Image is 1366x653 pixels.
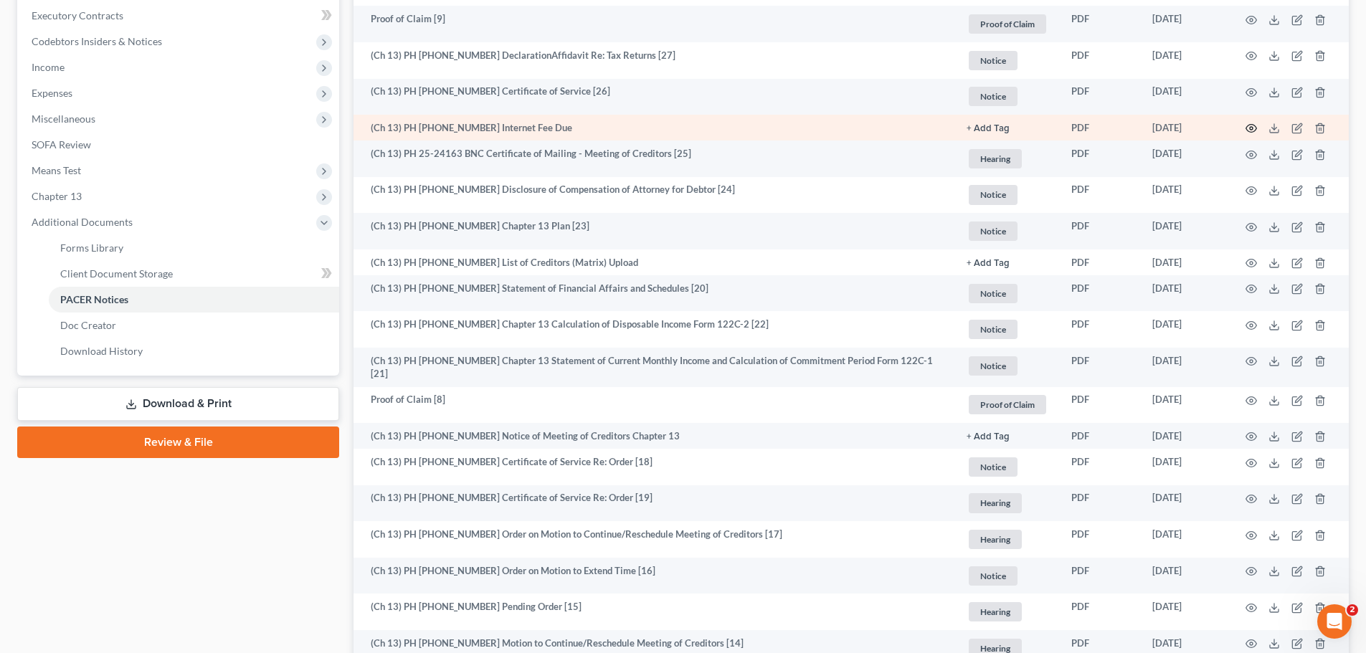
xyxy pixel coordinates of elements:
[967,491,1048,515] a: Hearing
[49,261,339,287] a: Client Document Storage
[20,132,339,158] a: SOFA Review
[1141,485,1228,522] td: [DATE]
[60,345,143,357] span: Download History
[967,49,1048,72] a: Notice
[1060,115,1141,140] td: PDF
[1141,6,1228,42] td: [DATE]
[969,284,1018,303] span: Notice
[32,138,91,151] span: SOFA Review
[967,256,1048,270] a: + Add Tag
[967,393,1048,416] a: Proof of Claim
[1347,604,1358,616] span: 2
[49,313,339,338] a: Doc Creator
[969,602,1022,621] span: Hearing
[969,51,1018,70] span: Notice
[17,387,339,421] a: Download & Print
[354,387,955,424] td: Proof of Claim [8]
[32,35,162,47] span: Codebtors Insiders & Notices
[354,348,955,387] td: (Ch 13) PH [PHONE_NUMBER] Chapter 13 Statement of Current Monthly Income and Calculation of Commi...
[1141,558,1228,594] td: [DATE]
[49,287,339,313] a: PACER Notices
[967,85,1048,108] a: Notice
[1141,213,1228,249] td: [DATE]
[1141,249,1228,275] td: [DATE]
[1060,348,1141,387] td: PDF
[1141,521,1228,558] td: [DATE]
[967,354,1048,378] a: Notice
[1141,594,1228,630] td: [DATE]
[1141,140,1228,177] td: [DATE]
[354,423,955,449] td: (Ch 13) PH [PHONE_NUMBER] Notice of Meeting of Creditors Chapter 13
[969,221,1018,241] span: Notice
[1141,348,1228,387] td: [DATE]
[354,115,955,140] td: (Ch 13) PH [PHONE_NUMBER] Internet Fee Due
[1060,42,1141,79] td: PDF
[967,259,1010,268] button: + Add Tag
[967,12,1048,36] a: Proof of Claim
[1060,594,1141,630] td: PDF
[60,242,123,254] span: Forms Library
[1317,604,1352,639] iframe: Intercom live chat
[1060,140,1141,177] td: PDF
[969,14,1046,34] span: Proof of Claim
[1060,249,1141,275] td: PDF
[32,164,81,176] span: Means Test
[1141,177,1228,214] td: [DATE]
[967,318,1048,341] a: Notice
[969,395,1046,414] span: Proof of Claim
[1060,6,1141,42] td: PDF
[967,455,1048,479] a: Notice
[967,124,1010,133] button: + Add Tag
[967,282,1048,305] a: Notice
[1141,387,1228,424] td: [DATE]
[32,190,82,202] span: Chapter 13
[1060,177,1141,214] td: PDF
[1060,449,1141,485] td: PDF
[1141,42,1228,79] td: [DATE]
[32,87,72,99] span: Expenses
[1060,521,1141,558] td: PDF
[967,219,1048,243] a: Notice
[967,429,1048,443] a: + Add Tag
[1060,558,1141,594] td: PDF
[967,528,1048,551] a: Hearing
[354,42,955,79] td: (Ch 13) PH [PHONE_NUMBER] DeclarationAffidavit Re: Tax Returns [27]
[32,9,123,22] span: Executory Contracts
[49,338,339,364] a: Download History
[967,600,1048,624] a: Hearing
[17,426,339,458] a: Review & File
[354,213,955,249] td: (Ch 13) PH [PHONE_NUMBER] Chapter 13 Plan [23]
[969,149,1022,168] span: Hearing
[969,87,1018,106] span: Notice
[1141,423,1228,449] td: [DATE]
[967,183,1048,206] a: Notice
[1060,275,1141,312] td: PDF
[967,432,1010,442] button: + Add Tag
[354,79,955,115] td: (Ch 13) PH [PHONE_NUMBER] Certificate of Service [26]
[967,147,1048,171] a: Hearing
[967,564,1048,588] a: Notice
[969,185,1018,204] span: Notice
[969,493,1022,513] span: Hearing
[1060,485,1141,522] td: PDF
[354,6,955,42] td: Proof of Claim [9]
[20,3,339,29] a: Executory Contracts
[1060,79,1141,115] td: PDF
[60,293,128,305] span: PACER Notices
[354,249,955,275] td: (Ch 13) PH [PHONE_NUMBER] List of Creditors (Matrix) Upload
[969,320,1018,339] span: Notice
[354,311,955,348] td: (Ch 13) PH [PHONE_NUMBER] Chapter 13 Calculation of Disposable Income Form 122C-2 [22]
[969,530,1022,549] span: Hearing
[1060,423,1141,449] td: PDF
[354,594,955,630] td: (Ch 13) PH [PHONE_NUMBER] Pending Order [15]
[1141,275,1228,312] td: [DATE]
[60,319,116,331] span: Doc Creator
[967,121,1048,135] a: + Add Tag
[1060,387,1141,424] td: PDF
[1141,449,1228,485] td: [DATE]
[969,457,1018,477] span: Notice
[354,140,955,177] td: (Ch 13) PH 25-24163 BNC Certificate of Mailing - Meeting of Creditors [25]
[1060,311,1141,348] td: PDF
[32,61,65,73] span: Income
[354,275,955,312] td: (Ch 13) PH [PHONE_NUMBER] Statement of Financial Affairs and Schedules [20]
